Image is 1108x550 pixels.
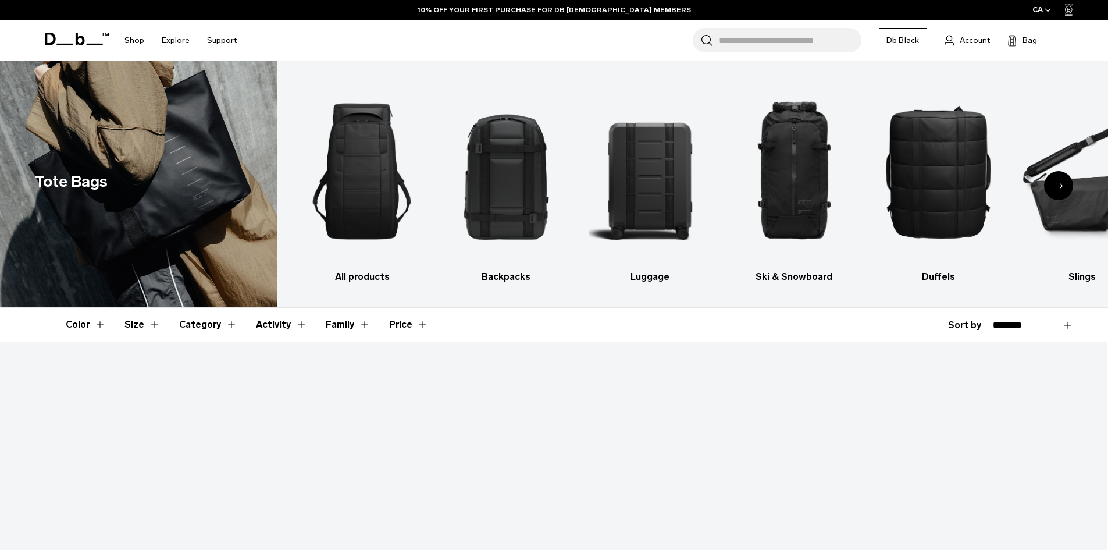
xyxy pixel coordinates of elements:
[116,20,245,61] nav: Main Navigation
[444,79,568,264] img: Db
[300,79,424,284] a: Db All products
[124,20,144,61] a: Shop
[444,270,568,284] h3: Backpacks
[326,308,370,342] button: Toggle Filter
[732,79,856,284] li: 4 / 10
[179,308,237,342] button: Toggle Filter
[124,308,161,342] button: Toggle Filter
[879,28,927,52] a: Db Black
[444,79,568,284] li: 2 / 10
[389,308,429,342] button: Toggle Price
[1023,34,1037,47] span: Bag
[732,79,856,264] img: Db
[1007,33,1037,47] button: Bag
[589,79,712,284] li: 3 / 10
[589,79,712,264] img: Db
[444,79,568,284] a: Db Backpacks
[256,308,307,342] button: Toggle Filter
[300,79,424,264] img: Db
[1044,171,1073,200] div: Next slide
[589,270,712,284] h3: Luggage
[162,20,190,61] a: Explore
[877,79,1000,264] img: Db
[945,33,990,47] a: Account
[35,170,108,194] h1: Tote Bags
[877,79,1000,284] li: 5 / 10
[732,79,856,284] a: Db Ski & Snowboard
[960,34,990,47] span: Account
[877,270,1000,284] h3: Duffels
[300,79,424,284] li: 1 / 10
[418,5,691,15] a: 10% OFF YOUR FIRST PURCHASE FOR DB [DEMOGRAPHIC_DATA] MEMBERS
[300,270,424,284] h3: All products
[207,20,237,61] a: Support
[877,79,1000,284] a: Db Duffels
[732,270,856,284] h3: Ski & Snowboard
[66,308,106,342] button: Toggle Filter
[589,79,712,284] a: Db Luggage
